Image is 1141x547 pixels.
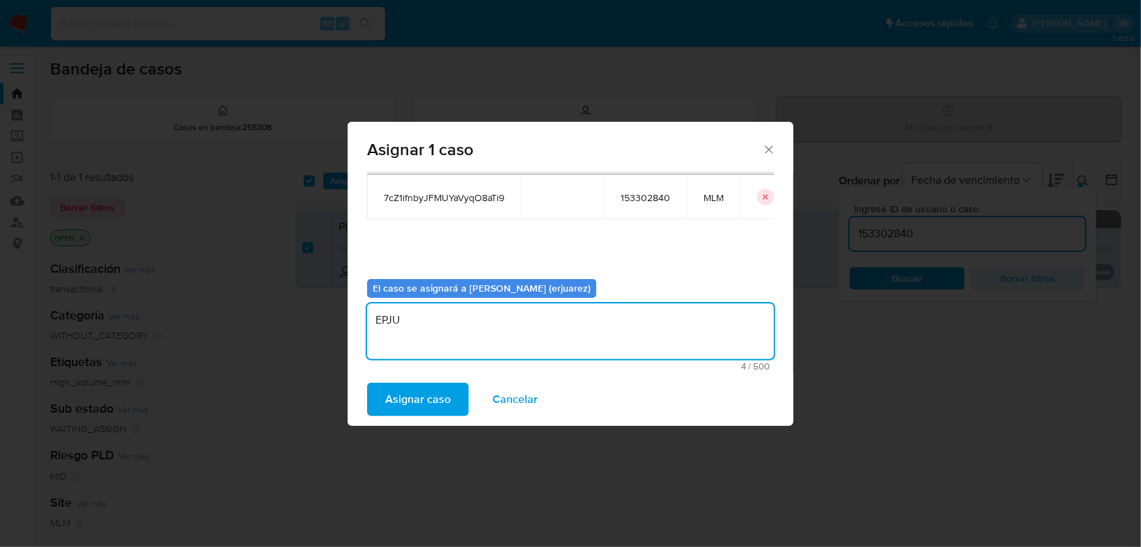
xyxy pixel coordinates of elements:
[367,303,774,359] textarea: EPJU
[367,141,762,158] span: Asignar 1 caso
[492,384,538,415] span: Cancelar
[704,191,724,204] span: MLM
[373,281,591,295] b: El caso se asignará a [PERSON_NAME] (erjuarez)
[384,191,504,204] span: 7cZ1ifnbyJFMUYaVyqO8aTi9
[757,189,774,205] button: icon-button
[367,383,469,416] button: Asignar caso
[371,362,770,371] span: Máximo 500 caracteres
[385,384,451,415] span: Asignar caso
[762,143,775,155] button: Cerrar ventana
[474,383,556,416] button: Cancelar
[348,122,793,426] div: assign-modal
[621,191,670,204] span: 153302840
